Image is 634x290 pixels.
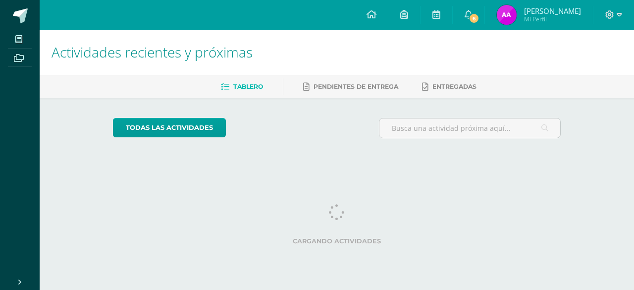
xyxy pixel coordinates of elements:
a: Entregadas [422,79,476,95]
input: Busca una actividad próxima aquí... [379,118,561,138]
label: Cargando actividades [113,237,561,245]
a: Pendientes de entrega [303,79,398,95]
span: Entregadas [432,83,476,90]
a: Tablero [221,79,263,95]
img: f1b78e7ceb156fc07a120f7561fe39c1.png [497,5,517,25]
span: Pendientes de entrega [314,83,398,90]
a: todas las Actividades [113,118,226,137]
span: Actividades recientes y próximas [52,43,253,61]
span: Mi Perfil [524,15,581,23]
span: [PERSON_NAME] [524,6,581,16]
span: Tablero [233,83,263,90]
span: 6 [469,13,479,24]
